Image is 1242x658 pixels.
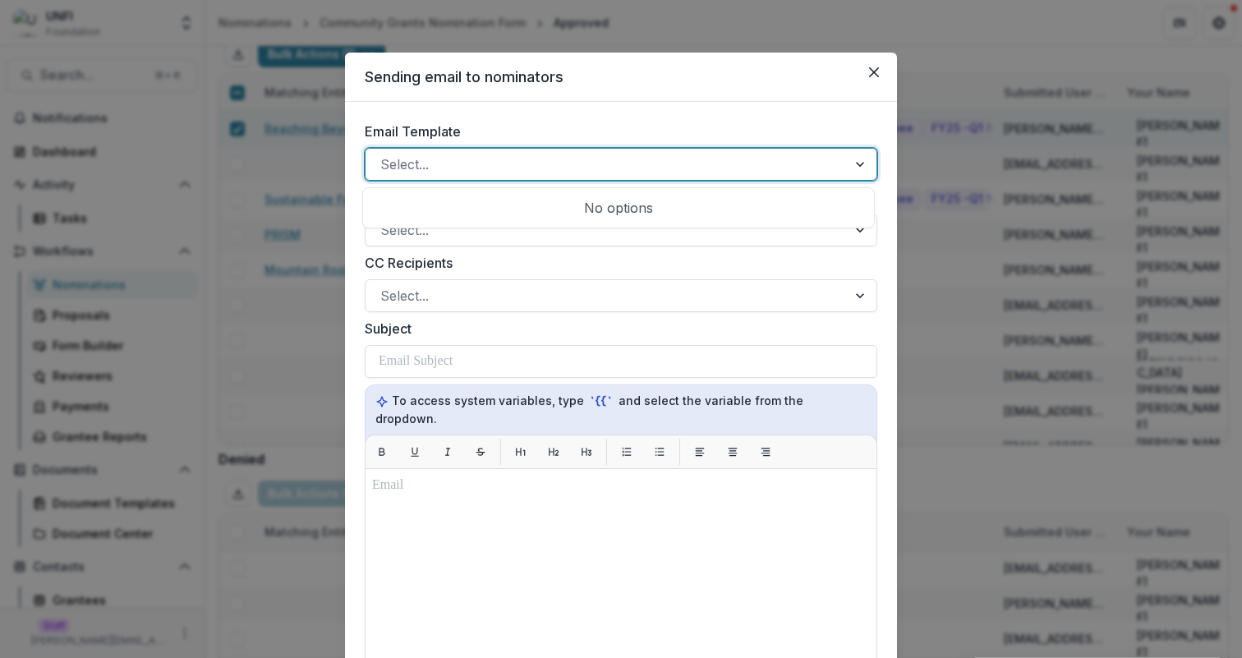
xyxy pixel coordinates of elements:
p: To access system variables, type and select the variable from the dropdown. [375,392,867,427]
label: Email Template [365,122,867,141]
button: Close [861,59,887,85]
button: H1 [508,439,534,465]
code: `{{` [587,393,615,410]
label: Subject [365,319,867,338]
button: List [646,439,673,465]
button: Align center [720,439,746,465]
button: H2 [540,439,567,465]
button: Bold [369,439,395,465]
button: Align left [687,439,713,465]
button: Italic [435,439,461,465]
label: CC Recipients [365,253,867,273]
button: List [614,439,640,465]
button: Strikethrough [467,439,494,465]
header: Sending email to nominators [345,53,897,102]
div: No options [366,191,871,224]
button: Underline [402,439,428,465]
button: Align right [752,439,779,465]
button: H3 [573,439,600,465]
